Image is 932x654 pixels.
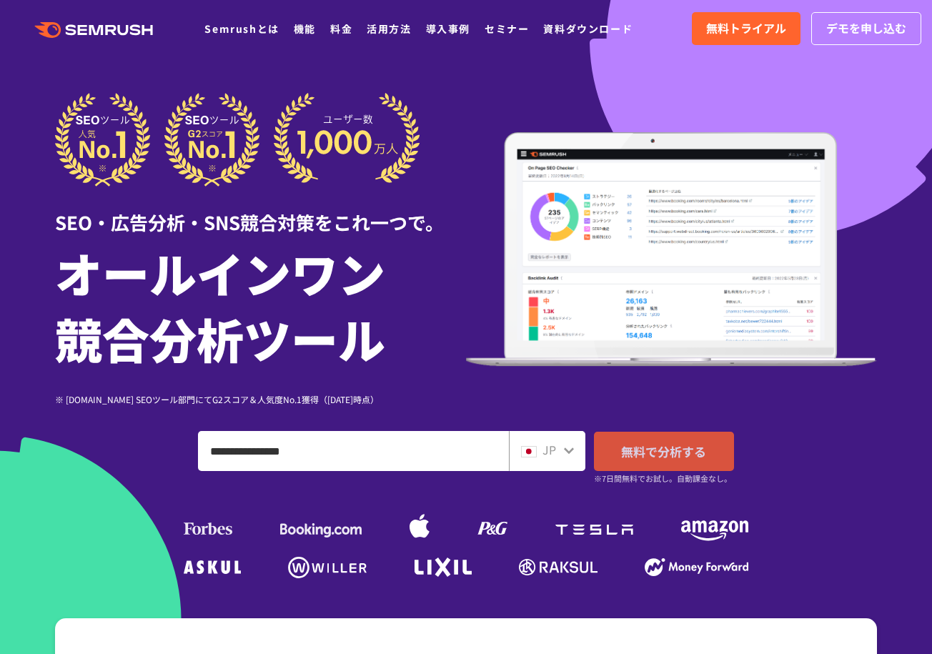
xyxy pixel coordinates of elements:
[485,21,529,36] a: セミナー
[594,472,732,485] small: ※7日間無料でお試し。自動課金なし。
[594,432,734,471] a: 無料で分析する
[330,21,352,36] a: 料金
[204,21,279,36] a: Semrushとは
[542,441,556,458] span: JP
[426,21,470,36] a: 導入事例
[199,432,508,470] input: ドメイン、キーワードまたはURLを入力してください
[692,12,800,45] a: 無料トライアル
[543,21,633,36] a: 資料ダウンロード
[811,12,921,45] a: デモを申し込む
[706,19,786,38] span: 無料トライアル
[55,239,466,371] h1: オールインワン 競合分析ツール
[826,19,906,38] span: デモを申し込む
[55,392,466,406] div: ※ [DOMAIN_NAME] SEOツール部門にてG2スコア＆人気度No.1獲得（[DATE]時点）
[367,21,411,36] a: 活用方法
[621,442,706,460] span: 無料で分析する
[294,21,316,36] a: 機能
[55,187,466,236] div: SEO・広告分析・SNS競合対策をこれ一つで。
